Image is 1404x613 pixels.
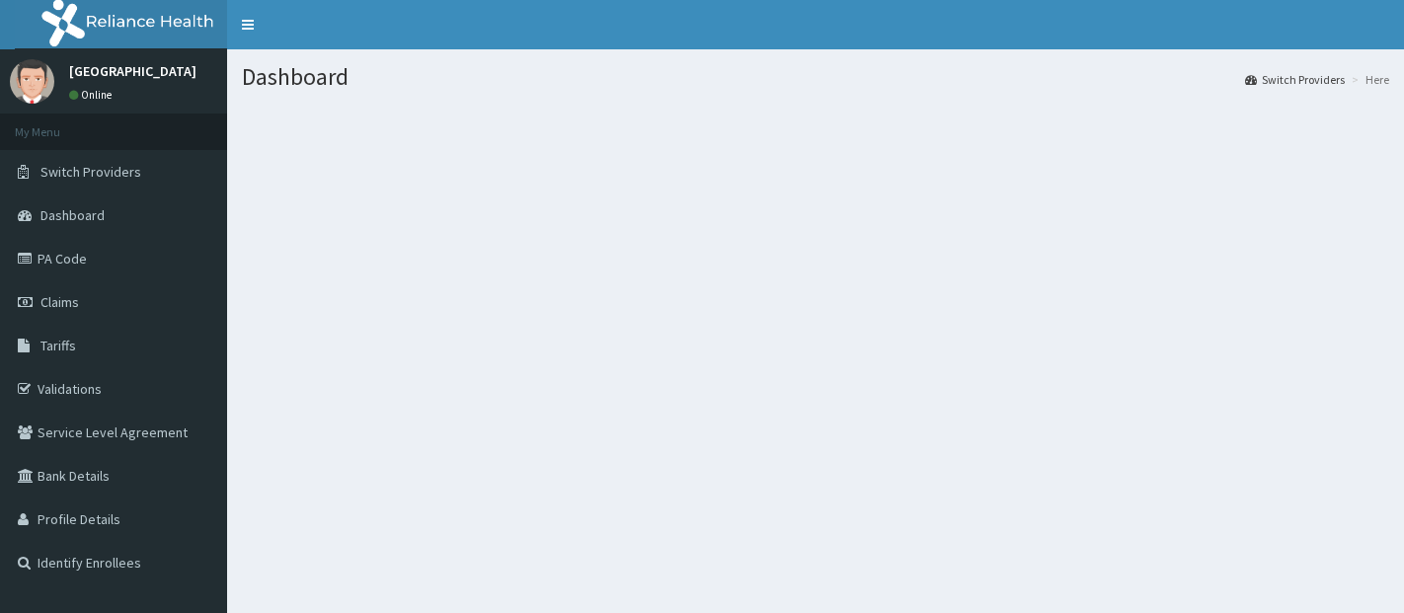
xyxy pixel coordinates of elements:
[10,59,54,104] img: User Image
[69,64,196,78] p: [GEOGRAPHIC_DATA]
[40,293,79,311] span: Claims
[1245,71,1345,88] a: Switch Providers
[40,163,141,181] span: Switch Providers
[242,64,1389,90] h1: Dashboard
[40,206,105,224] span: Dashboard
[69,88,117,102] a: Online
[40,337,76,354] span: Tariffs
[1347,71,1389,88] li: Here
